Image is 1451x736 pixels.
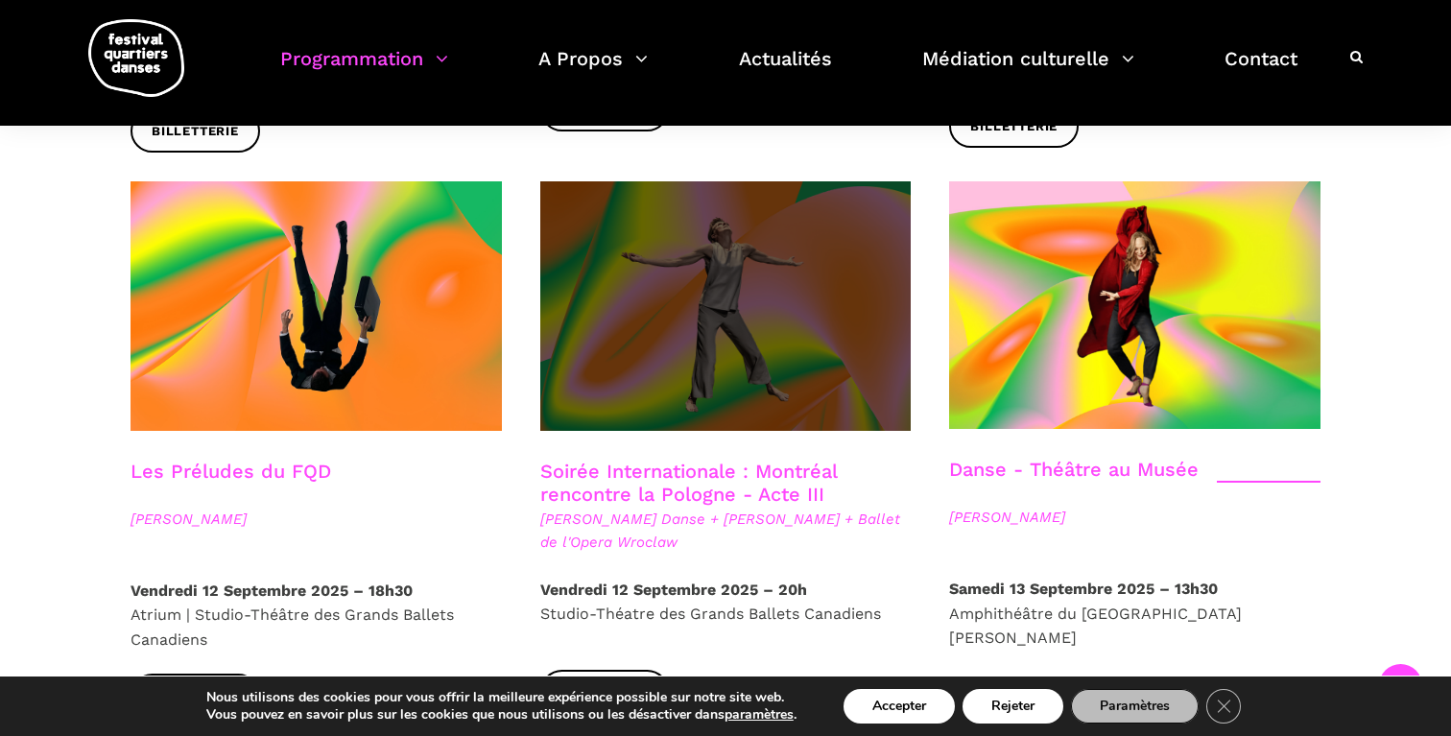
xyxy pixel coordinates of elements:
a: Soirée Internationale : Montréal rencontre la Pologne - Acte III [540,460,837,506]
span: [PERSON_NAME] [949,506,1320,529]
button: paramètres [725,706,794,724]
span: [PERSON_NAME] [131,508,502,531]
a: Billetterie [949,105,1079,148]
strong: Vendredi 12 Septembre 2025 – 20h [540,581,807,599]
a: Contact [1225,42,1297,99]
a: Danse - Théâtre au Musée [949,458,1199,481]
a: Programmation [280,42,448,99]
span: Billetterie [152,122,239,142]
a: A Propos [538,42,648,99]
a: Billetterie [540,670,670,713]
a: Billetterie [131,109,260,153]
p: Atrium | Studio-Théâtre des Grands Ballets Canadiens [131,579,502,653]
img: logo-fqd-med [88,19,184,97]
button: Accepter [844,689,955,724]
a: Médiation culturelle [922,42,1134,99]
p: Amphithéâtre du [GEOGRAPHIC_DATA][PERSON_NAME] [949,577,1320,651]
button: Rejeter [963,689,1063,724]
a: Actualités [739,42,832,99]
p: Nous utilisons des cookies pour vous offrir la meilleure expérience possible sur notre site web. [206,689,797,706]
a: Billetterie [131,674,260,717]
p: Studio-Théatre des Grands Ballets Canadiens [540,578,912,627]
a: Les Préludes du FQD [131,460,331,483]
span: Billetterie [970,117,1058,137]
button: Close GDPR Cookie Banner [1206,689,1241,724]
button: Paramètres [1071,689,1199,724]
p: Vous pouvez en savoir plus sur les cookies que nous utilisons ou les désactiver dans . [206,706,797,724]
strong: Vendredi 12 Septembre 2025 – 18h30 [131,582,413,600]
span: [PERSON_NAME] Danse + [PERSON_NAME] + Ballet de l'Opera Wroclaw [540,508,912,554]
strong: Samedi 13 Septembre 2025 – 13h30 [949,580,1218,598]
